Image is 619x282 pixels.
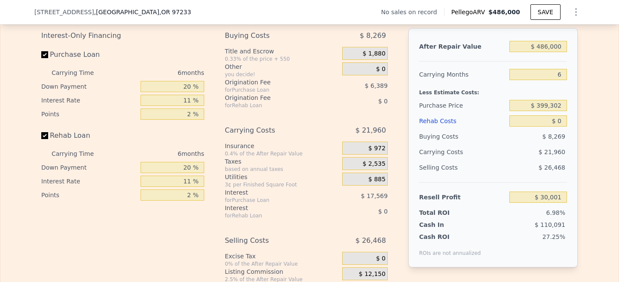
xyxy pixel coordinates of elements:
[539,149,565,155] span: $ 21,960
[225,197,321,204] div: for Purchase Loan
[419,113,506,129] div: Rehab Costs
[530,4,561,20] button: SAVE
[488,9,520,15] span: $486,000
[419,82,567,98] div: Less Estimate Costs:
[225,28,321,43] div: Buying Costs
[225,181,339,188] div: 3¢ per Finished Square Foot
[225,56,339,62] div: 0.33% of the price + 550
[225,157,339,166] div: Taxes
[419,160,506,175] div: Selling Costs
[362,160,385,168] span: $ 2,535
[225,173,339,181] div: Utilities
[111,147,204,161] div: 6 months
[419,144,473,160] div: Carrying Costs
[355,123,386,138] span: $ 21,960
[94,8,191,16] span: , [GEOGRAPHIC_DATA]
[225,102,321,109] div: for Rehab Loan
[225,93,321,102] div: Origination Fee
[41,128,137,143] label: Rehab Loan
[419,67,506,82] div: Carrying Months
[361,192,388,199] span: $ 17,569
[225,252,339,260] div: Excise Tax
[419,98,506,113] div: Purchase Price
[376,255,386,263] span: $ 0
[41,174,137,188] div: Interest Rate
[225,71,339,78] div: you decide!
[539,164,565,171] span: $ 26,468
[362,50,385,58] span: $ 1,880
[542,133,565,140] span: $ 8,269
[359,270,386,278] span: $ 12,150
[365,82,387,89] span: $ 6,389
[225,142,339,150] div: Insurance
[381,8,444,16] div: No sales on record
[368,176,386,183] span: $ 885
[567,3,585,21] button: Show Options
[451,8,489,16] span: Pellego ARV
[378,98,388,105] span: $ 0
[225,188,321,197] div: Interest
[41,51,48,58] input: Purchase Loan
[41,132,48,139] input: Rehab Loan
[111,66,204,80] div: 6 months
[52,66,107,80] div: Carrying Time
[225,62,339,71] div: Other
[52,147,107,161] div: Carrying Time
[419,208,473,217] div: Total ROI
[419,129,506,144] div: Buying Costs
[542,233,565,240] span: 27.25%
[159,9,191,15] span: , OR 97233
[225,47,339,56] div: Title and Escrow
[368,145,386,152] span: $ 972
[376,65,386,73] span: $ 0
[225,212,321,219] div: for Rehab Loan
[225,123,321,138] div: Carrying Costs
[419,39,506,54] div: After Repair Value
[41,80,137,93] div: Down Payment
[41,93,137,107] div: Interest Rate
[41,107,137,121] div: Points
[225,233,321,248] div: Selling Costs
[419,220,473,229] div: Cash In
[225,267,339,276] div: Listing Commission
[41,47,137,62] label: Purchase Loan
[419,189,506,205] div: Resell Profit
[41,28,204,43] div: Interest-Only Financing
[225,204,321,212] div: Interest
[225,87,321,93] div: for Purchase Loan
[225,78,321,87] div: Origination Fee
[34,8,94,16] span: [STREET_ADDRESS]
[41,188,137,202] div: Points
[41,161,137,174] div: Down Payment
[355,233,386,248] span: $ 26,468
[225,150,339,157] div: 0.4% of the After Repair Value
[225,166,339,173] div: based on annual taxes
[378,208,388,215] span: $ 0
[535,221,565,228] span: $ 110,091
[360,28,386,43] span: $ 8,269
[225,260,339,267] div: 0% of the After Repair Value
[419,232,481,241] div: Cash ROI
[546,209,565,216] span: 6.98%
[419,241,481,257] div: ROIs are not annualized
